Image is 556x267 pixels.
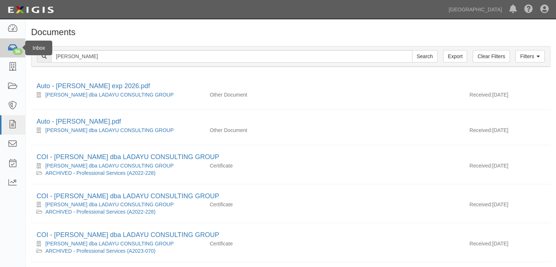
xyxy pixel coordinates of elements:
a: [PERSON_NAME] dba LADAYU CONSULTING GROUP [45,92,174,98]
a: ARCHIVED - Professional Services (A2022-228) [45,209,155,215]
div: 56 [13,48,23,55]
div: ARCHIVED - Professional Services (A2023-070) [37,247,199,255]
div: [DATE] [464,162,551,173]
h1: Documents [31,27,551,37]
div: [DATE] [464,201,551,212]
div: COI - GARCIA, DANIEL R dba LADAYU CONSULTING GROUP [37,192,545,201]
div: Garcia, Daniel R. dba LADAYU CONSULTING GROUP [37,201,199,208]
div: COI - GARCIA, DANIEL R dba LADAYU CONSULTING GROUP [37,153,545,162]
i: Help Center - Complianz [524,5,533,14]
a: COI - [PERSON_NAME] dba LADAYU CONSULTING GROUP [37,231,219,238]
a: Auto - [PERSON_NAME].pdf [37,118,121,125]
input: Search [51,50,412,63]
div: Garcia, Daniel R. dba LADAYU CONSULTING GROUP [37,91,199,98]
a: Export [443,50,467,63]
a: Clear Filters [473,50,510,63]
a: [PERSON_NAME] dba LADAYU CONSULTING GROUP [45,163,174,169]
div: Other Document [204,91,334,98]
a: ARCHIVED - Professional Services (A2022-228) [45,170,155,176]
div: [DATE] [464,127,551,138]
p: Received: [469,162,492,169]
div: Garcia, Daniel R. dba LADAYU CONSULTING GROUP [37,240,199,247]
div: [DATE] [464,91,551,102]
div: COI - GARCIA, DANIEL R dba LADAYU CONSULTING GROUP [37,230,545,240]
a: ARCHIVED - Professional Services (A2023-070) [45,248,155,254]
div: ARCHIVED - Professional Services (A2022-228) [37,208,199,215]
a: [PERSON_NAME] dba LADAYU CONSULTING GROUP [45,202,174,207]
div: Certificate [204,240,334,247]
div: Certificate [204,162,334,169]
div: Garcia, Daniel R. dba LADAYU CONSULTING GROUP [37,162,199,169]
div: Garcia, Daniel R. dba LADAYU CONSULTING GROUP [37,127,199,134]
img: logo-5460c22ac91f19d4615b14bd174203de0afe785f0fc80cf4dbbc73dc1793850b.png [5,3,56,16]
div: Effective - Expiration [334,127,464,127]
div: Other Document [204,127,334,134]
p: Received: [469,91,492,98]
div: Auto - Daniel Garcia_Ladayu exp 2026.pdf [37,82,545,91]
div: ARCHIVED - Professional Services (A2022-228) [37,169,199,177]
div: Auto - Daniel Garcia_Ladayu.pdf [37,117,545,127]
p: Received: [469,240,492,247]
a: [PERSON_NAME] dba LADAYU CONSULTING GROUP [45,127,174,133]
p: Received: [469,201,492,208]
a: COI - [PERSON_NAME] dba LADAYU CONSULTING GROUP [37,153,219,161]
p: Received: [469,127,492,134]
a: COI - [PERSON_NAME] dba LADAYU CONSULTING GROUP [37,192,219,200]
a: [PERSON_NAME] dba LADAYU CONSULTING GROUP [45,241,174,247]
div: Inbox [25,41,52,55]
a: Auto - [PERSON_NAME] exp 2026.pdf [37,82,150,90]
a: Filters [515,50,545,63]
input: Search [412,50,438,63]
div: [DATE] [464,240,551,251]
a: [GEOGRAPHIC_DATA] [445,2,506,17]
div: Certificate [204,201,334,208]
